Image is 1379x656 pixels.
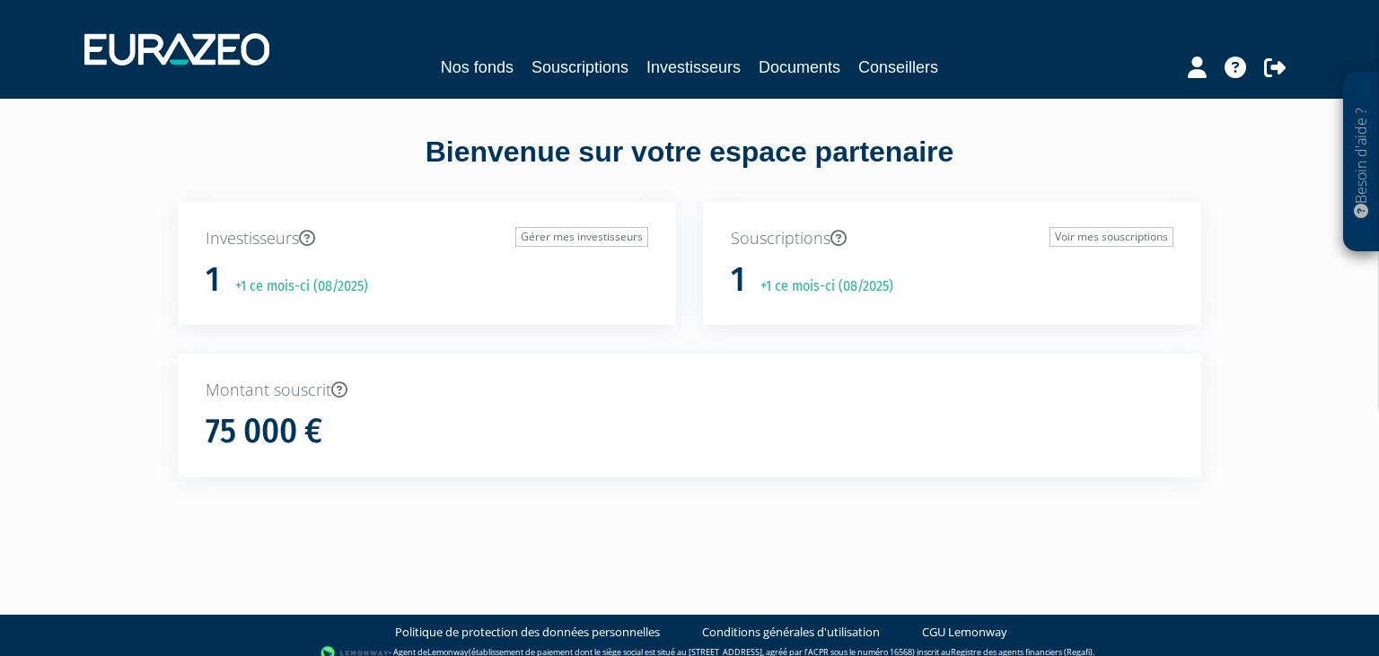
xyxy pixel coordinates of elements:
img: 1732889491-logotype_eurazeo_blanc_rvb.png [84,33,269,66]
p: Besoin d'aide ? [1351,82,1372,243]
p: +1 ce mois-ci (08/2025) [223,276,368,297]
p: Investisseurs [206,227,648,250]
a: Conditions générales d'utilisation [702,624,880,641]
p: +1 ce mois-ci (08/2025) [748,276,893,297]
div: Bienvenue sur votre espace partenaire [164,132,1215,202]
p: Montant souscrit [206,379,1173,402]
a: Conseillers [858,55,938,80]
a: Souscriptions [531,55,628,80]
a: Investisseurs [646,55,741,80]
h1: 1 [731,261,745,299]
a: CGU Lemonway [922,624,1007,641]
a: Voir mes souscriptions [1050,227,1173,247]
h1: 75 000 € [206,413,322,450]
a: Politique de protection des données personnelles [395,624,660,641]
a: Gérer mes investisseurs [515,227,648,247]
a: Nos fonds [441,55,514,80]
h1: 1 [206,261,220,299]
a: Documents [759,55,840,80]
p: Souscriptions [731,227,1173,250]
